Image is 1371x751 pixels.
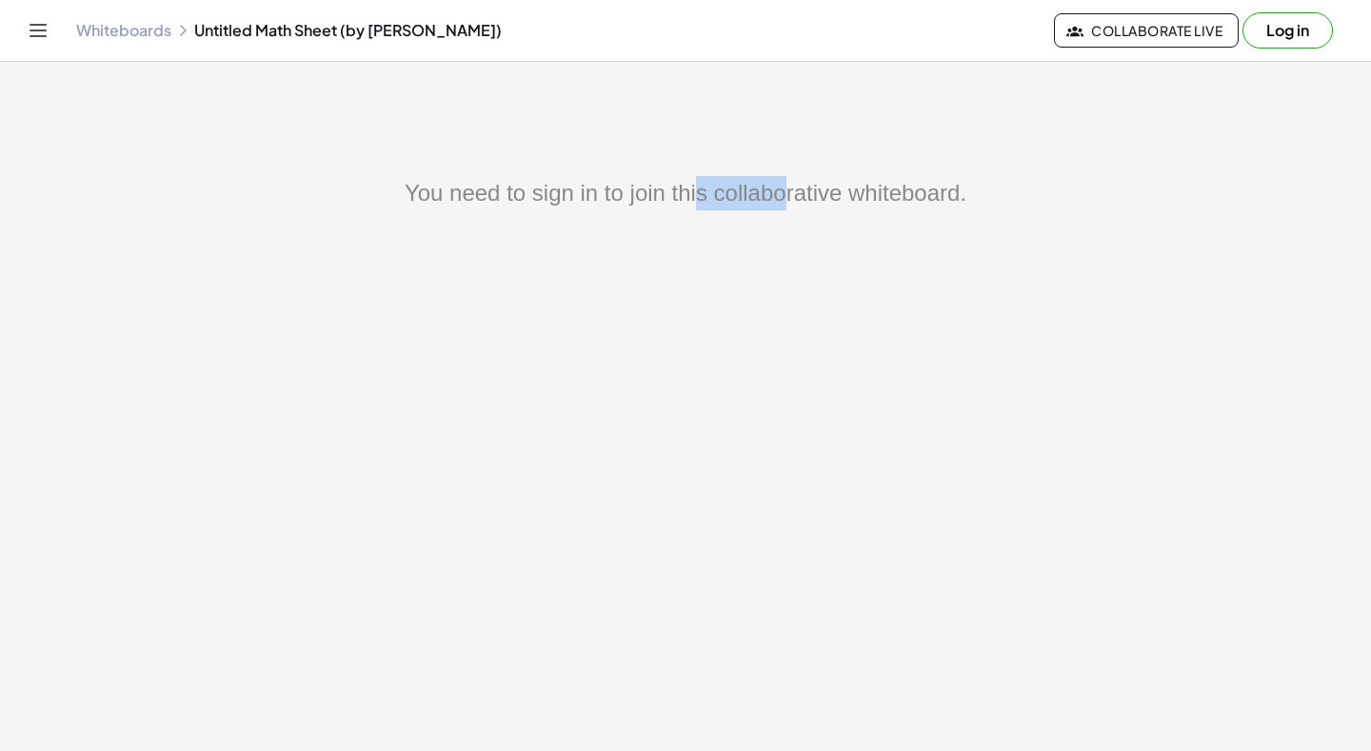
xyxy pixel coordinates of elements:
[1070,22,1222,39] span: Collaborate Live
[1054,13,1239,48] button: Collaborate Live
[114,176,1257,210] div: You need to sign in to join this collaborative whiteboard.
[1242,12,1333,49] button: Log in
[23,15,53,46] button: Toggle navigation
[76,21,171,40] a: Whiteboards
